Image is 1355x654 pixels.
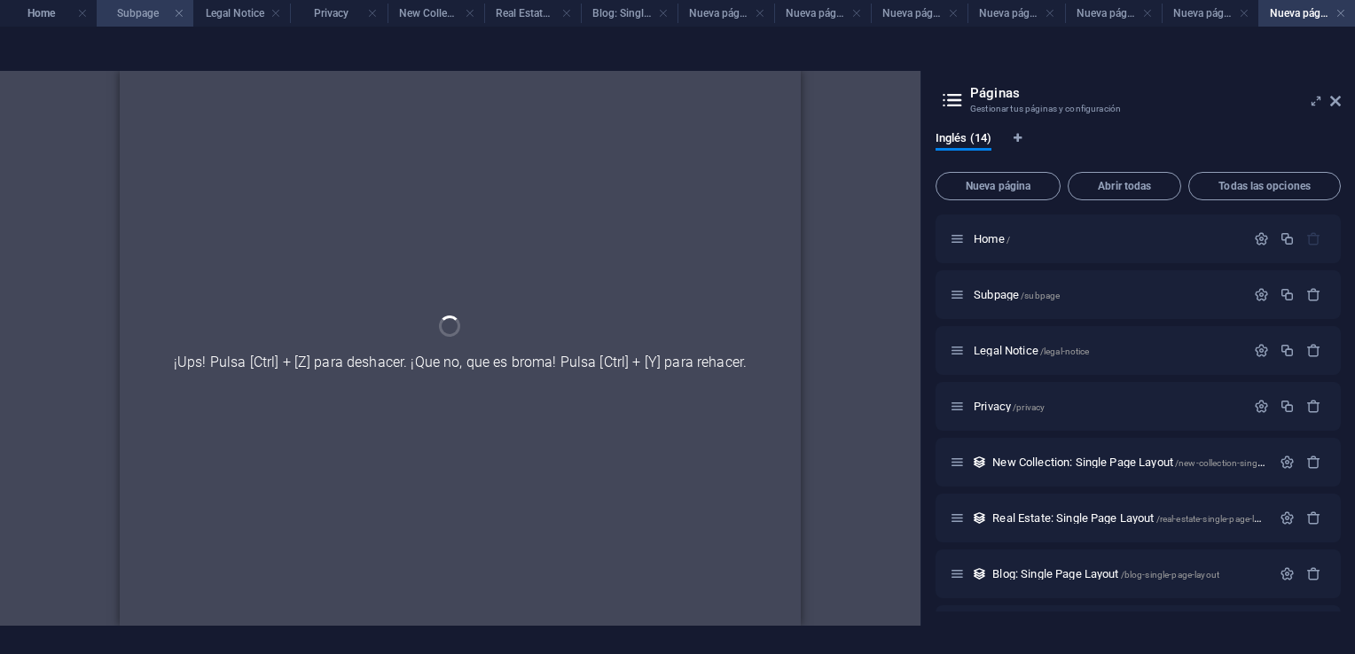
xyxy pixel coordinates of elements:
[1254,343,1269,358] div: Configuración
[967,4,1064,23] h4: Nueva página 3
[1121,570,1219,580] span: /blog-single-page-layout
[581,4,677,23] h4: Blog: Single Page Layout
[992,567,1219,580] span: Haz clic para abrir la página
[936,131,1341,165] div: Pestañas de idiomas
[1280,287,1295,302] div: Duplicar
[1162,4,1258,23] h4: Nueva página 5
[1156,514,1277,524] span: /real-estate-single-page-layout
[1040,346,1090,356] span: /legal-notice
[1006,235,1010,245] span: /
[1280,343,1295,358] div: Duplicar
[1280,399,1295,414] div: Duplicar
[972,455,987,470] div: Este diseño se usa como una plantilla para todos los elementos (como por ejemplo un post de un bl...
[1021,291,1060,300] span: /subpage
[1280,455,1295,470] div: Configuración
[970,85,1341,101] h2: Páginas
[1175,458,1314,468] span: /new-collection-single-page-layout
[290,4,387,23] h4: Privacy
[970,101,1305,117] h3: Gestionar tus páginas y configuración
[968,289,1245,300] div: Subpage/subpage
[97,4,193,23] h4: Subpage
[1076,181,1173,191] span: Abrir todas
[774,4,871,23] h4: Nueva página 2
[972,510,987,526] div: Este diseño se usa como una plantilla para todos los elementos (como por ejemplo un post de un bl...
[936,172,1061,200] button: Nueva página
[968,401,1245,412] div: Privacy/privacy
[1068,172,1181,200] button: Abrir todas
[1306,455,1321,470] div: Eliminar
[1306,566,1321,581] div: Eliminar
[974,288,1060,301] span: Haz clic para abrir la página
[1013,402,1045,412] span: /privacy
[968,345,1245,356] div: Legal Notice/legal-notice
[992,455,1313,469] span: Haz clic para abrir la página
[1306,287,1321,302] div: Eliminar
[1254,231,1269,246] div: Configuración
[1306,231,1321,246] div: La página principal no puede eliminarse
[193,4,290,23] h4: Legal Notice
[987,568,1271,580] div: Blog: Single Page Layout/blog-single-page-layout
[974,344,1089,357] span: Haz clic para abrir la página
[1306,343,1321,358] div: Eliminar
[974,232,1010,245] span: Haz clic para abrir la página
[1280,231,1295,246] div: Duplicar
[1188,172,1341,200] button: Todas las opciones
[968,233,1245,245] div: Home/
[944,181,1053,191] span: Nueva página
[936,128,991,152] span: Inglés (14)
[1254,287,1269,302] div: Configuración
[1280,566,1295,581] div: Configuración
[972,566,987,581] div: Este diseño se usa como una plantilla para todos los elementos (como por ejemplo un post de un bl...
[1306,510,1321,526] div: Eliminar
[1065,4,1162,23] h4: Nueva página 4
[992,511,1277,525] span: Haz clic para abrir la página
[1306,399,1321,414] div: Eliminar
[987,456,1271,468] div: New Collection: Single Page Layout/new-collection-single-page-layout
[1280,510,1295,526] div: Configuración
[677,4,774,23] h4: Nueva página
[1258,4,1355,23] h4: Nueva página 6
[987,512,1271,524] div: Real Estate: Single Page Layout/real-estate-single-page-layout
[1196,181,1333,191] span: Todas las opciones
[871,4,967,23] h4: Nueva página 1
[1254,399,1269,414] div: Configuración
[388,4,484,23] h4: New Collection: Single Page Layout
[484,4,581,23] h4: Real Estate: Single Page Layout
[974,400,1045,413] span: Haz clic para abrir la página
